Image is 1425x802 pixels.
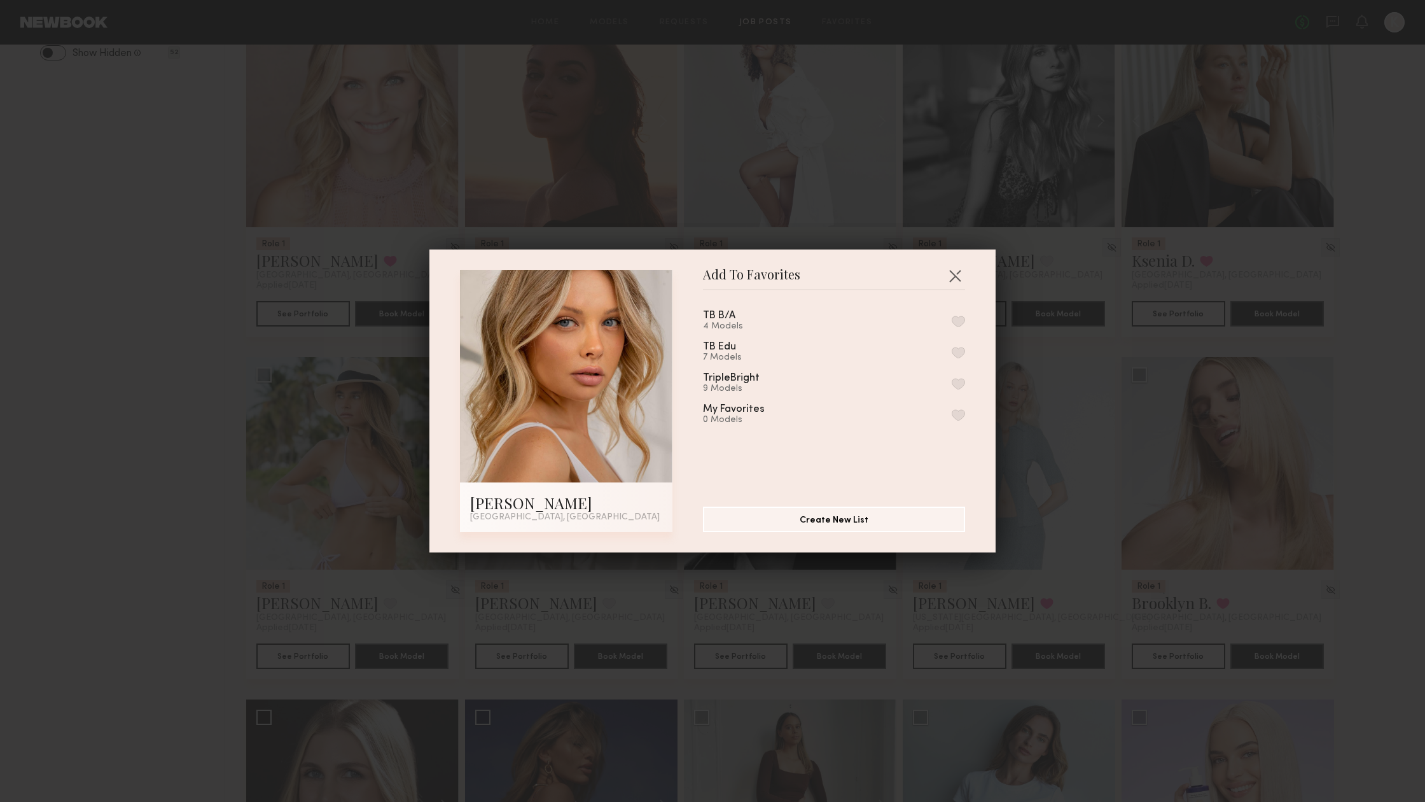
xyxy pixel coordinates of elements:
div: 4 Models [703,321,766,332]
div: 0 Models [703,415,795,425]
div: 7 Models [703,353,767,363]
div: TB B/A [703,311,735,321]
button: Create New List [703,507,965,532]
div: TB Edu [703,342,736,353]
div: [GEOGRAPHIC_DATA], [GEOGRAPHIC_DATA] [470,513,662,522]
span: Add To Favorites [703,270,800,289]
div: My Favorites [703,404,765,415]
div: [PERSON_NAME] [470,493,662,513]
button: Close [945,265,965,286]
div: TripleBright [703,373,760,384]
div: 9 Models [703,384,790,394]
